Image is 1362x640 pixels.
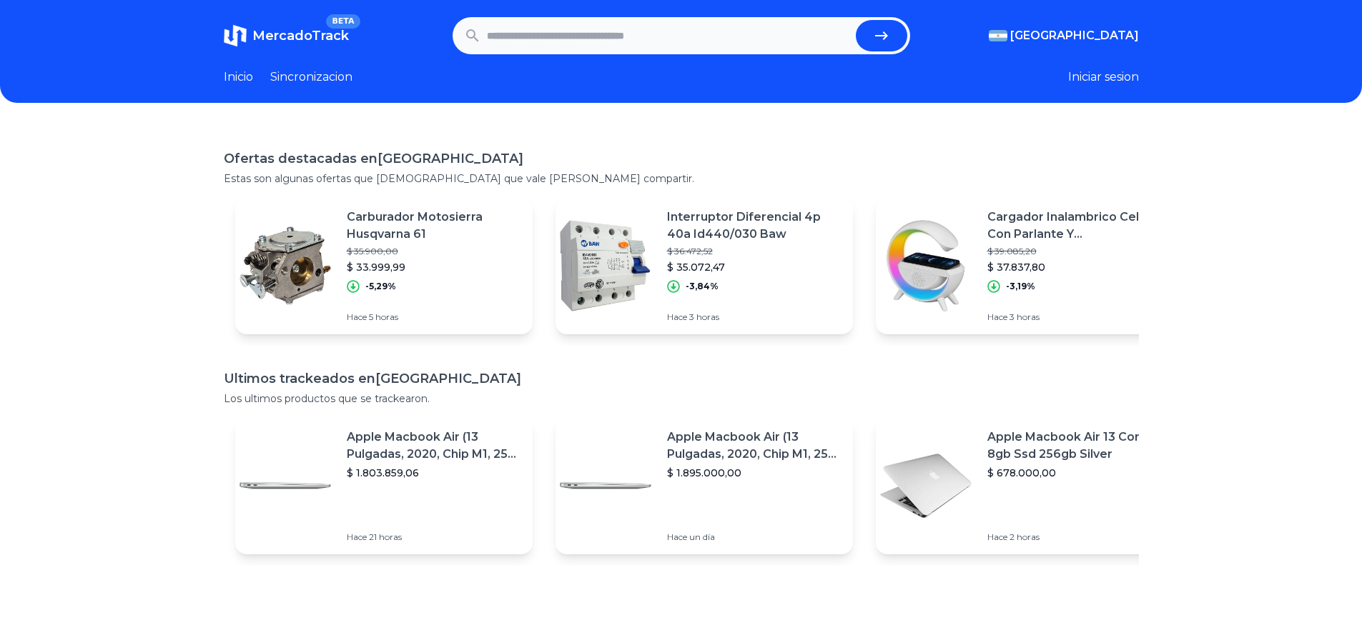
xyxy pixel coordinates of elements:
a: Featured imageCarburador Motosierra Husqvarna 61$ 35.900,00$ 33.999,99-5,29%Hace 5 horas [235,197,533,334]
a: Featured imageApple Macbook Air (13 Pulgadas, 2020, Chip M1, 256 Gb De Ssd, 8 Gb De Ram) - Plata$... [556,417,853,554]
img: Featured image [235,436,335,536]
p: $ 39.085,20 [987,246,1162,257]
p: -3,19% [1006,281,1035,292]
p: $ 1.803.859,06 [347,466,521,480]
p: $ 678.000,00 [987,466,1162,480]
a: Featured imageInterruptor Diferencial 4p 40a Id440/030 Baw$ 36.472,52$ 35.072,47-3,84%Hace 3 horas [556,197,853,334]
p: Interruptor Diferencial 4p 40a Id440/030 Baw [667,209,842,243]
a: Featured imageApple Macbook Air (13 Pulgadas, 2020, Chip M1, 256 Gb De Ssd, 8 Gb De Ram) - Plata$... [235,417,533,554]
p: Los ultimos productos que se trackearon. [224,391,1139,406]
p: -5,29% [365,281,396,292]
p: $ 37.837,80 [987,260,1162,274]
img: Featured image [876,216,976,316]
p: Hace 3 horas [987,311,1162,323]
span: MercadoTrack [252,28,349,44]
h1: Ultimos trackeados en [GEOGRAPHIC_DATA] [224,369,1139,389]
p: $ 35.072,47 [667,260,842,274]
p: Cargador Inalambrico Celular Con Parlante Y [PERSON_NAME] Led Bt2301 [987,209,1162,243]
a: Inicio [224,69,253,86]
p: Hace 5 horas [347,311,521,323]
p: $ 33.999,99 [347,260,521,274]
img: MercadoTrack [224,24,247,47]
img: Featured image [876,436,976,536]
img: Featured image [556,216,656,316]
span: [GEOGRAPHIC_DATA] [1010,27,1139,44]
p: Apple Macbook Air 13 Core I5 8gb Ssd 256gb Silver [987,429,1162,463]
button: Iniciar sesion [1068,69,1139,86]
img: Featured image [556,436,656,536]
button: [GEOGRAPHIC_DATA] [989,27,1139,44]
img: Featured image [235,216,335,316]
p: Hace 2 horas [987,531,1162,543]
p: -3,84% [686,281,719,292]
p: Hace 3 horas [667,311,842,323]
p: $ 36.472,52 [667,246,842,257]
a: MercadoTrackBETA [224,24,349,47]
p: Estas son algunas ofertas que [DEMOGRAPHIC_DATA] que vale [PERSON_NAME] compartir. [224,171,1139,186]
a: Featured imageApple Macbook Air 13 Core I5 8gb Ssd 256gb Silver$ 678.000,00Hace 2 horas [876,417,1173,554]
p: Apple Macbook Air (13 Pulgadas, 2020, Chip M1, 256 Gb De Ssd, 8 Gb De Ram) - Plata [667,429,842,463]
p: Hace un día [667,531,842,543]
a: Featured imageCargador Inalambrico Celular Con Parlante Y [PERSON_NAME] Led Bt2301$ 39.085,20$ 37... [876,197,1173,334]
p: $ 1.895.000,00 [667,466,842,480]
p: Carburador Motosierra Husqvarna 61 [347,209,521,243]
p: $ 35.900,00 [347,246,521,257]
span: BETA [326,14,360,29]
h1: Ofertas destacadas en [GEOGRAPHIC_DATA] [224,149,1139,169]
img: Argentina [989,30,1007,41]
p: Apple Macbook Air (13 Pulgadas, 2020, Chip M1, 256 Gb De Ssd, 8 Gb De Ram) - Plata [347,429,521,463]
a: Sincronizacion [270,69,352,86]
p: Hace 21 horas [347,531,521,543]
